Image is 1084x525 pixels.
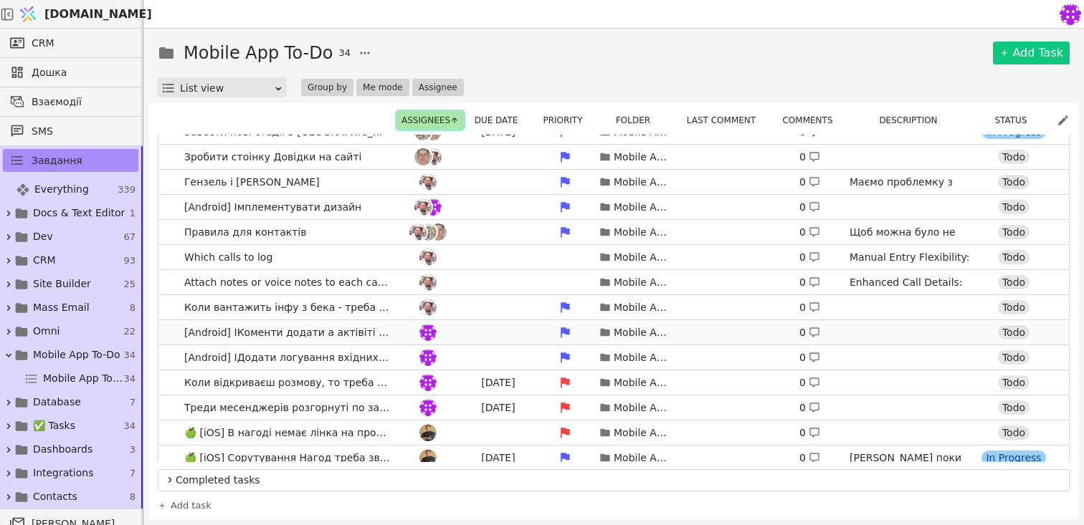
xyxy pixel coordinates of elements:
[998,300,1030,314] div: Todo
[158,320,1069,345] a: [Android] ІКоменти додати а актівіті в нагодахm.Mobile App To-Do0 Todo
[799,400,820,415] div: 0
[158,220,1069,244] a: Правила для контактівХрAdРоMobile App To-Do0 Щоб можна було не всі дзвінки логувати. Бо зараз мож...
[179,322,396,343] span: [Android] ІКоменти додати а актівіті в нагодах
[14,1,143,28] a: [DOMAIN_NAME]
[338,46,351,60] span: 34
[33,206,125,221] span: Docs & Text Editor
[158,498,211,513] a: Add task
[179,297,396,318] span: Коли вантажить інфу з бека - треба лоадер
[32,95,131,110] span: Взаємодії
[32,153,82,168] span: Завдання
[424,198,442,216] img: m.
[158,395,1069,420] a: Треди месенджерів розгорнуті по замовчуванню.m.[DATE]Mobile App To-Do0 Todo
[179,272,396,293] span: Attach notes or voice notes to each call log
[158,345,1069,370] a: [Android] ІДодати логування вхідних Вотсапm.Mobile App To-Do0 Todo
[33,324,60,339] span: Omni
[158,445,1069,470] a: 🍏 [iOS] Сорутування Нагод треба зверху ті в яких були новіші взаємодіїOl[DATE]Mobile App To-Do0 [...
[33,276,91,292] span: Site Builder
[409,223,427,241] img: Хр
[33,489,77,504] span: Contacts
[850,275,971,350] p: Enhanced Call Details: Track call duration, caller information, and attach notes or voice notes t...
[301,79,353,96] button: Group by
[979,112,1051,129] div: Status
[179,398,396,418] span: Треди месенджерів розгорнуті по замовчуванню.
[184,40,333,66] h1: Mobile App To-Do
[614,225,671,240] p: Mobile App To-Do
[397,112,463,129] button: Assignees
[158,170,1069,194] a: Гензель і [PERSON_NAME]ХрMobile App To-Do0 Маємо проблемку з [PERSON_NAME]. Коли почати переходит...
[419,399,437,416] img: m.
[123,277,135,292] span: 25
[179,247,278,268] span: Which calls to log
[799,350,820,365] div: 0
[158,145,1069,169] a: Зробити стоінку Довідки на сайтіРоХрMobile App To-Do0 Todo
[44,6,152,23] span: [DOMAIN_NAME]
[32,124,131,139] span: SMS
[43,371,123,386] span: Mobile App To-Do tasks
[679,112,772,129] div: Last comment
[171,498,211,513] span: Add task
[179,347,396,368] span: [Android] ІДодати логування вхідних Вотсап
[118,183,135,197] span: 339
[179,172,325,193] span: Гензель і [PERSON_NAME]
[179,423,396,443] span: 🍏 [iOS] В нагоді немає лінка на прослуховування розмови
[419,324,437,341] img: m.
[158,195,1069,219] a: [Android] Імплементувати дизайнХрm.Mobile App To-Do0 Todo
[538,112,595,129] button: Priority
[799,150,820,165] div: 0
[998,425,1030,440] div: Todo
[614,300,671,315] p: Mobile App To-Do
[1060,4,1081,25] img: e35238866c4100a48b7a8bb2b17e3207
[32,65,131,80] span: Дошка
[468,112,533,129] div: Due date
[158,295,1069,319] a: Коли вантажить інфу з бека - треба лоадерХрMobile App To-Do0 Todo
[799,325,820,340] div: 0
[998,350,1030,365] div: Todo
[17,1,39,28] img: Logo
[614,375,671,390] p: Mobile App To-Do
[778,112,845,129] button: Comments
[3,32,138,54] a: CRM
[850,175,971,355] p: Маємо проблемку з [PERSON_NAME]. Коли почати переходити з розмови в контакт і з цього контакту в ...
[419,249,437,266] img: Хр
[614,451,671,466] p: Mobile App To-Do
[158,420,1069,445] a: 🍏 [iOS] В нагоді немає лінка на прослуховування розмовиOlMobile App To-Do0 Todo
[179,197,367,218] span: [Android] Імплементувати дизайн
[799,425,820,440] div: 0
[412,79,464,96] button: Assignee
[614,175,671,190] p: Mobile App To-Do
[123,324,135,339] span: 22
[429,223,447,241] img: Ро
[852,112,974,129] div: Description
[33,347,120,362] span: Mobile App To-Do
[466,451,531,466] div: [DATE]
[179,372,396,393] span: Коли відкриваєш розмову, то треба показувати знизу повідомлення
[179,147,367,168] span: Зробити стоінку Довідки на сайті
[466,400,531,415] div: [DATE]
[158,370,1069,395] a: Коли відкриваєш розмову, то треба показувати знизу повідомленняm.[DATE]Mobile App To-Do0 Todo
[998,200,1030,214] div: Todo
[614,250,671,265] p: Mobile App To-Do
[419,173,437,191] img: Хр
[998,325,1030,339] div: Todo
[130,443,135,457] span: 3
[799,451,820,466] div: 0
[123,372,135,386] span: 34
[470,112,531,129] button: Due date
[778,112,846,129] div: Comments
[3,120,138,143] a: SMS
[538,112,596,129] div: Priority
[799,300,820,315] div: 0
[33,466,93,481] span: Integrations
[683,112,769,129] button: Last comment
[998,225,1030,239] div: Todo
[179,222,312,243] span: Правила для контактів
[850,225,971,315] p: Щоб можна було не всі дзвінки логувати. Бо зараз можна ставити програму виключно на робочий телефон.
[799,275,820,290] div: 0
[3,61,138,84] a: Дошка
[123,348,135,362] span: 34
[180,78,274,98] div: List view
[850,451,971,481] p: [PERSON_NAME] поки що просто новіші
[799,375,820,390] div: 0
[799,200,820,215] div: 0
